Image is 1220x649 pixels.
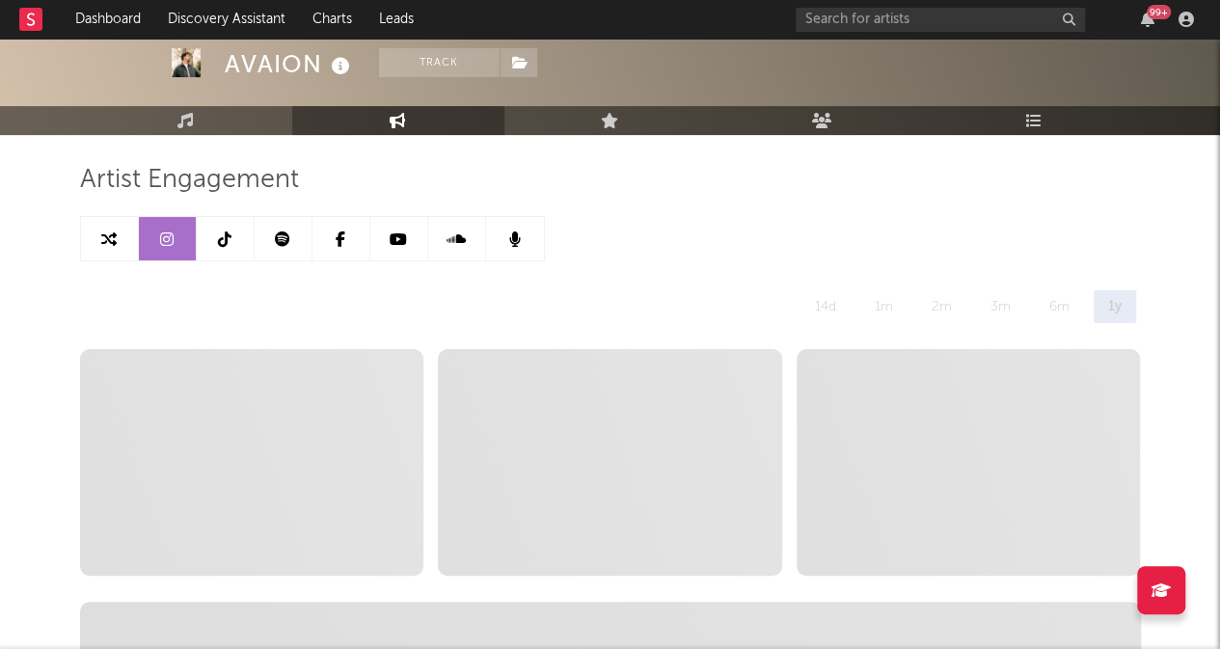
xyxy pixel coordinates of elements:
[379,48,500,77] button: Track
[860,290,908,323] div: 1m
[1035,290,1084,323] div: 6m
[917,290,966,323] div: 2m
[80,169,299,192] span: Artist Engagement
[1141,12,1154,27] button: 99+
[1147,5,1171,19] div: 99 +
[796,8,1085,32] input: Search for artists
[225,48,355,80] div: AVAION
[976,290,1025,323] div: 3m
[800,290,851,323] div: 14d
[1094,290,1136,323] div: 1y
